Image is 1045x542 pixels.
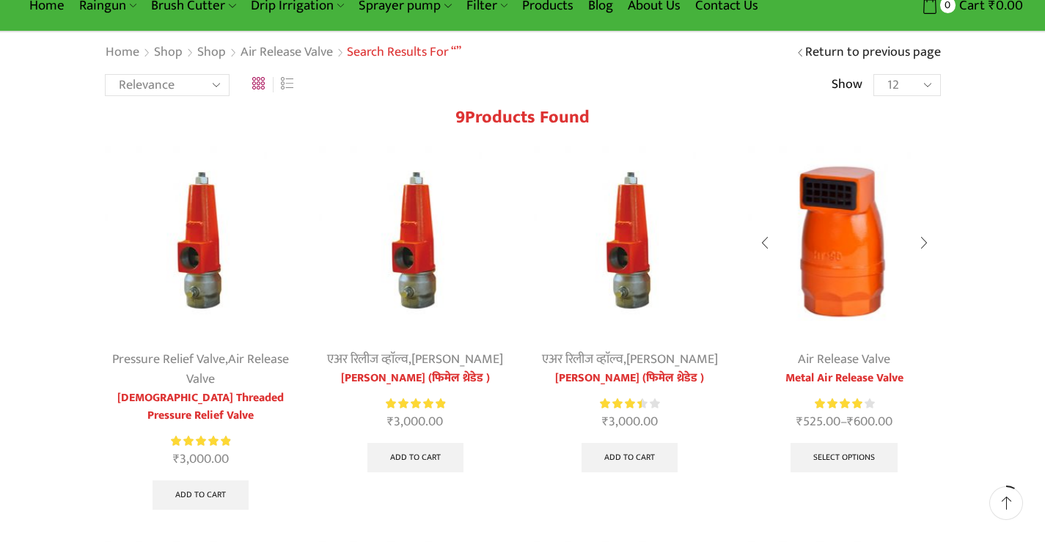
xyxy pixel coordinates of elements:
a: Add to cart: “प्रेशर रिलीफ व्हाॅल्व (फिमेल थ्रेडेड )” [582,443,678,472]
img: Metal Air Release Valve [748,146,941,339]
bdi: 3,000.00 [173,448,229,470]
img: Female threaded pressure relief valve [105,146,298,339]
span: Rated out of 5 [815,396,864,411]
a: Return to previous page [805,43,941,62]
a: Select options for “Metal Air Release Valve” [791,443,898,472]
a: Air Release Valve [798,348,890,370]
div: Rated 5.00 out of 5 [386,396,445,411]
a: Add to cart: “Female Threaded Pressure Relief Valve” [153,480,249,510]
a: [PERSON_NAME] [626,348,718,370]
a: Shop [197,43,227,62]
div: , [105,350,298,389]
h1: Search results for “” [347,45,461,61]
span: – [748,412,941,432]
div: , [319,350,512,370]
a: [PERSON_NAME] (फिमेल थ्रेडेड ) [319,370,512,387]
span: ₹ [602,411,609,433]
bdi: 3,000.00 [602,411,658,433]
a: Shop [153,43,183,62]
div: Rated 3.50 out of 5 [600,396,659,411]
div: Rated 5.00 out of 5 [171,433,230,449]
nav: Breadcrumb [105,43,461,62]
span: Rated out of 5 [171,433,230,449]
a: एअर रिलीज व्हाॅल्व [327,348,408,370]
span: Products found [465,103,590,132]
a: Pressure Relief Valve [112,348,225,370]
a: [PERSON_NAME] [411,348,503,370]
bdi: 525.00 [796,411,840,433]
bdi: 600.00 [847,411,892,433]
a: Home [105,43,140,62]
span: 9 [455,103,465,132]
span: ₹ [796,411,803,433]
div: , [534,350,727,370]
a: [PERSON_NAME] (फिमेल थ्रेडेड ) [534,370,727,387]
span: ₹ [847,411,854,433]
span: Rated out of 5 [386,396,445,411]
bdi: 3,000.00 [387,411,443,433]
select: Shop order [105,74,230,96]
img: pressure relief valve [319,146,512,339]
span: Rated out of 5 [600,396,642,411]
a: Metal Air Release Valve [748,370,941,387]
img: pressure relief valve [534,146,727,339]
a: Air Release Valve [240,43,334,62]
a: Air Release Valve [186,348,289,390]
a: [DEMOGRAPHIC_DATA] Threaded Pressure Relief Valve [105,389,298,425]
div: Rated 4.14 out of 5 [815,396,874,411]
a: एअर रिलीज व्हाॅल्व [542,348,623,370]
span: Show [832,76,862,95]
a: Add to cart: “प्रेशर रिलीफ व्हाॅल्व (फिमेल थ्रेडेड )” [367,443,463,472]
span: ₹ [387,411,394,433]
span: ₹ [173,448,180,470]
